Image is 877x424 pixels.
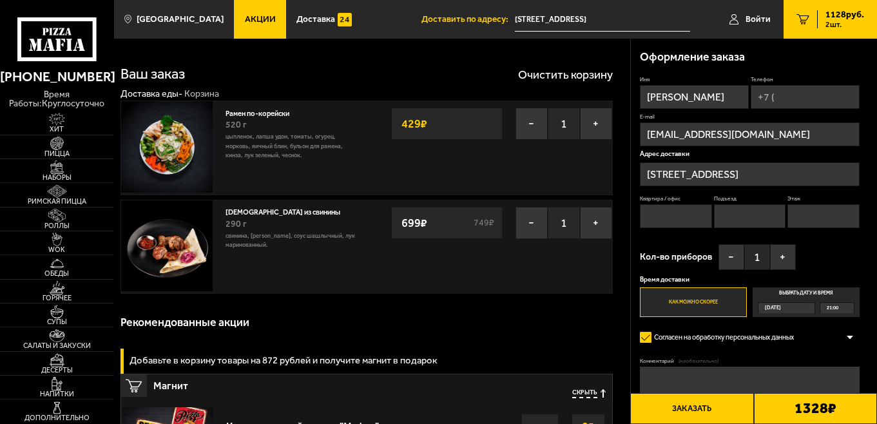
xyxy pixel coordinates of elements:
[226,218,247,229] span: 290 г
[640,287,747,316] label: Как можно скорее
[640,113,859,121] label: E-mail
[640,276,859,284] p: Время доставки
[787,195,860,203] label: Этаж
[516,207,548,239] button: −
[751,76,860,84] label: Телефон
[130,356,437,365] h3: Добавьте в корзину товары на 872 рублей и получите магнит в подарок
[226,106,298,118] a: Рамен по-корейски
[827,303,838,313] span: 21:00
[679,358,718,365] span: (необязательно)
[744,244,770,270] span: 1
[718,244,744,270] button: −
[640,328,802,346] label: Согласен на обработку персональных данных
[120,317,249,329] h3: Рекомендованные акции
[795,401,836,416] b: 1328 ₽
[572,389,606,398] button: Скрыть
[245,15,276,24] span: Акции
[572,389,597,398] span: Скрыть
[825,10,864,19] span: 1128 руб.
[825,21,864,28] span: 2 шт.
[226,231,360,249] p: свинина, [PERSON_NAME], соус шашлычный, лук маринованный.
[746,15,771,24] span: Войти
[296,15,335,24] span: Доставка
[515,8,690,32] span: Россия, Санкт-Петербург, Планерная улица, 71к1Б
[516,108,548,140] button: −
[640,122,859,146] input: @
[184,88,219,100] div: Корзина
[515,8,690,32] input: Ваш адрес доставки
[398,111,430,136] strong: 429 ₽
[548,207,580,239] span: 1
[338,13,351,26] img: 15daf4d41897b9f0e9f617042186c801.svg
[472,218,496,227] s: 749 ₽
[640,195,712,203] label: Квартира / офис
[226,132,360,160] p: цыпленок, лапша удон, томаты, огурец, морковь, яичный блин, бульон для рамена, кинза, лук зеленый...
[714,195,786,203] label: Подъезд
[120,67,185,82] h1: Ваш заказ
[765,303,781,313] span: [DATE]
[640,76,749,84] label: Имя
[421,15,515,24] span: Доставить по адресу:
[226,119,247,130] span: 520 г
[153,374,448,391] span: Магнит
[518,69,613,81] button: Очистить корзину
[580,108,612,140] button: +
[640,151,859,158] p: Адрес доставки
[751,85,860,109] input: +7 (
[398,211,430,235] strong: 699 ₽
[580,207,612,239] button: +
[630,393,753,424] button: Заказать
[640,358,859,365] label: Комментарий
[120,88,182,99] a: Доставка еды-
[226,205,349,217] a: [DEMOGRAPHIC_DATA] из свинины
[640,52,745,63] h3: Оформление заказа
[137,15,224,24] span: [GEOGRAPHIC_DATA]
[753,287,860,316] label: Выбрать дату и время
[640,85,749,109] input: Имя
[770,244,796,270] button: +
[640,253,712,262] span: Кол-во приборов
[548,108,580,140] span: 1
